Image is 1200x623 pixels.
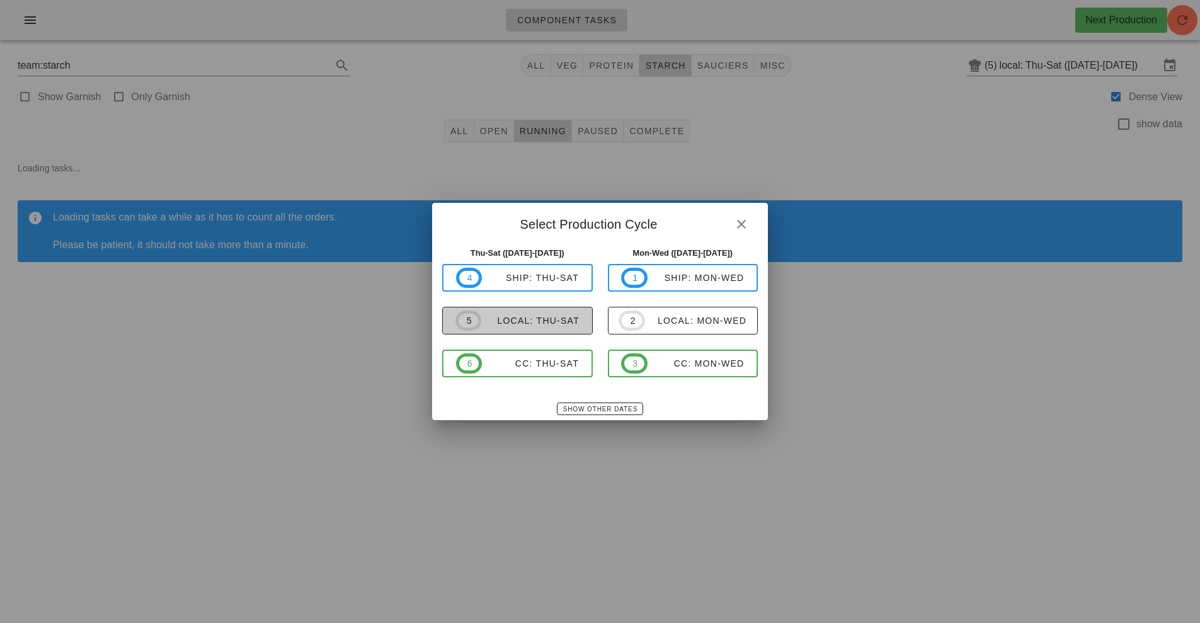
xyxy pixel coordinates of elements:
[648,273,745,283] div: ship: Mon-Wed
[632,357,637,370] span: 3
[442,307,593,334] button: 5local: Thu-Sat
[633,248,733,258] strong: Mon-Wed ([DATE]-[DATE])
[645,316,746,326] div: local: Mon-Wed
[608,264,758,292] button: 1ship: Mon-Wed
[482,273,579,283] div: ship: Thu-Sat
[608,307,758,334] button: 2local: Mon-Wed
[467,357,472,370] span: 6
[482,358,579,369] div: CC: Thu-Sat
[466,314,471,328] span: 5
[557,403,643,415] button: Show Other Dates
[608,350,758,377] button: 3CC: Mon-Wed
[563,406,637,413] span: Show Other Dates
[648,358,745,369] div: CC: Mon-Wed
[632,271,637,285] span: 1
[442,264,593,292] button: 4ship: Thu-Sat
[481,316,580,326] div: local: Thu-Sat
[432,203,768,242] div: Select Production Cycle
[629,314,634,328] span: 2
[442,350,593,377] button: 6CC: Thu-Sat
[471,248,564,258] strong: Thu-Sat ([DATE]-[DATE])
[467,271,472,285] span: 4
